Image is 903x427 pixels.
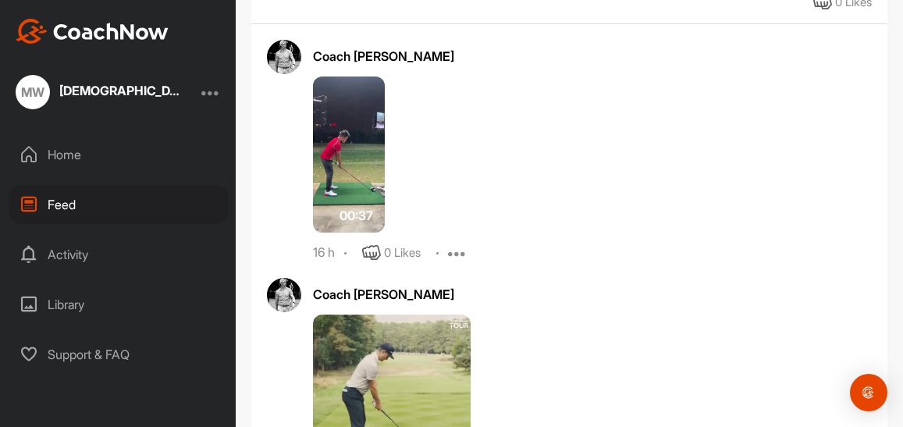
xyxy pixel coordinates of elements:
[9,285,229,324] div: Library
[9,135,229,174] div: Home
[59,84,184,97] div: [DEMOGRAPHIC_DATA][PERSON_NAME] Abd [PERSON_NAME]
[16,19,169,44] img: CoachNow
[9,335,229,374] div: Support & FAQ
[313,77,385,233] img: media
[313,245,335,261] div: 16 h
[313,47,872,66] div: Coach [PERSON_NAME]
[9,235,229,274] div: Activity
[850,374,887,411] div: Open Intercom Messenger
[16,75,50,109] div: MW
[384,244,421,262] div: 0 Likes
[313,285,872,304] div: Coach [PERSON_NAME]
[340,206,373,225] span: 00:37
[9,185,229,224] div: Feed
[267,278,301,312] img: avatar
[267,40,301,74] img: avatar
